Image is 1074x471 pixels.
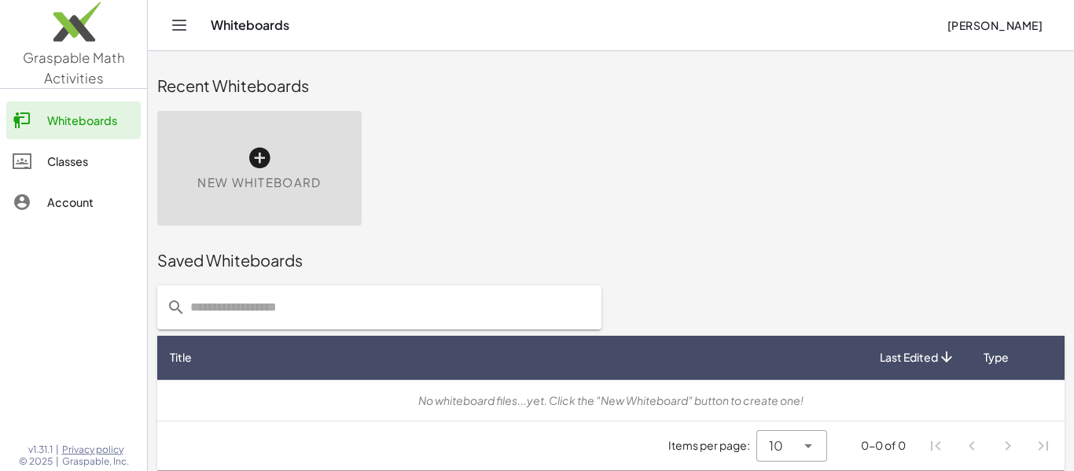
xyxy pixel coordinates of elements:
[47,193,134,212] div: Account
[157,249,1065,271] div: Saved Whiteboards
[947,18,1043,32] span: [PERSON_NAME]
[6,142,141,180] a: Classes
[23,49,125,86] span: Graspable Math Activities
[861,437,906,454] div: 0-0 of 0
[56,455,59,468] span: |
[197,174,321,192] span: New Whiteboard
[28,443,53,456] span: v1.31.1
[157,75,1065,97] div: Recent Whiteboards
[6,183,141,221] a: Account
[19,455,53,468] span: © 2025
[47,111,134,130] div: Whiteboards
[62,455,129,468] span: Graspable, Inc.
[170,349,192,366] span: Title
[918,428,1061,464] nav: Pagination Navigation
[47,152,134,171] div: Classes
[167,13,192,38] button: Toggle navigation
[56,443,59,456] span: |
[6,101,141,139] a: Whiteboards
[880,349,938,366] span: Last Edited
[62,443,129,456] a: Privacy policy
[769,436,783,455] span: 10
[170,392,1052,409] div: No whiteboard files...yet. Click the "New Whiteboard" button to create one!
[167,298,186,317] i: prepended action
[984,349,1009,366] span: Type
[668,437,756,454] span: Items per page:
[934,11,1055,39] button: [PERSON_NAME]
